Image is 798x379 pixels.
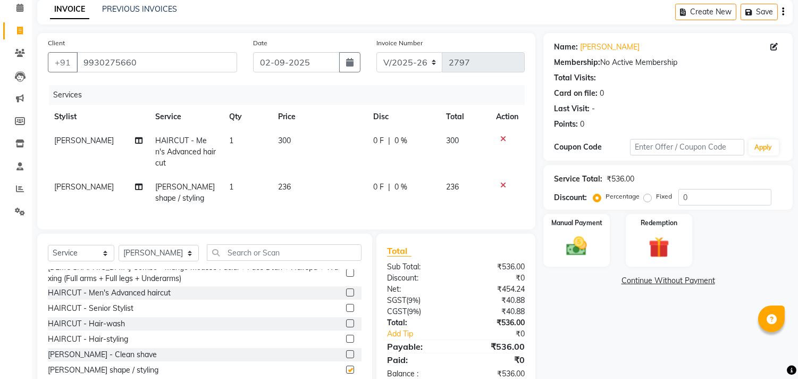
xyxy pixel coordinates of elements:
a: PREVIOUS INVOICES [102,4,177,14]
th: Total [440,105,490,129]
div: [DEMOGRAPHIC_DATA] Combo - Mango Mousse Facial + Face Dtan + Hairspa + Waxing (Full arms + Full l... [48,262,342,284]
div: ( ) [379,306,456,317]
div: [PERSON_NAME] - Clean shave [48,349,157,360]
img: _gift.svg [642,234,676,260]
div: HAIRCUT - Men's Advanced haircut [48,287,171,299]
span: 9% [408,296,418,304]
th: Stylist [48,105,149,129]
div: HAIRCUT - Hair-styling [48,334,128,345]
button: Create New [675,4,736,20]
span: 1 [229,182,233,192]
div: 0 [600,88,604,99]
label: Redemption [641,218,677,228]
div: ( ) [379,295,456,306]
div: Services [49,85,533,105]
div: [PERSON_NAME] shape / styling [48,365,158,376]
div: ₹0 [456,273,533,284]
th: Disc [367,105,440,129]
div: ₹40.88 [456,295,533,306]
div: Points: [554,119,578,130]
div: No Active Membership [554,57,782,68]
div: 0 [580,119,584,130]
label: Manual Payment [551,218,602,228]
span: [PERSON_NAME] [54,182,114,192]
div: ₹454.24 [456,284,533,295]
span: | [388,135,390,146]
div: Discount: [379,273,456,284]
div: Discount: [554,192,587,203]
label: Date [253,38,267,48]
span: Total [387,245,411,257]
label: Invoice Number [376,38,423,48]
div: Service Total: [554,174,602,185]
input: Search by Name/Mobile/Email/Code [77,52,237,72]
th: Qty [223,105,272,129]
span: 0 % [394,182,407,193]
div: Sub Total: [379,261,456,273]
img: _cash.svg [560,234,593,258]
div: ₹536.00 [456,261,533,273]
span: 9% [409,307,419,316]
label: Fixed [656,192,672,201]
input: Enter Offer / Coupon Code [630,139,744,155]
div: - [592,103,595,114]
a: Add Tip [379,328,469,340]
span: 0 % [394,135,407,146]
span: 300 [447,136,459,145]
th: Action [490,105,525,129]
label: Percentage [606,192,640,201]
span: 300 [278,136,291,145]
div: Total Visits: [554,72,596,84]
span: HAIRCUT - Men's Advanced haircut [156,136,216,168]
div: Payable: [379,340,456,353]
span: | [388,182,390,193]
a: Continue Without Payment [545,275,791,286]
div: Net: [379,284,456,295]
div: ₹40.88 [456,306,533,317]
div: Name: [554,42,578,53]
div: ₹0 [456,353,533,366]
span: SGST [387,295,406,305]
a: [PERSON_NAME] [580,42,640,53]
div: HAIRCUT - Hair-wash [48,318,125,329]
div: ₹0 [469,328,533,340]
span: [PERSON_NAME] [54,136,114,145]
div: Paid: [379,353,456,366]
span: 236 [278,182,291,192]
button: Apply [749,139,779,155]
span: 236 [447,182,459,192]
label: Client [48,38,65,48]
span: 0 F [373,182,384,193]
span: 1 [229,136,233,145]
span: CGST [387,307,407,316]
div: ₹536.00 [456,317,533,328]
div: HAIRCUT - Senior Stylist [48,303,133,314]
div: Membership: [554,57,600,68]
div: ₹536.00 [456,340,533,353]
div: Coupon Code [554,142,630,153]
button: Save [741,4,778,20]
div: ₹536.00 [607,174,634,185]
th: Service [149,105,223,129]
th: Price [272,105,367,129]
div: Card on file: [554,88,598,99]
input: Search or Scan [207,244,362,261]
span: 0 F [373,135,384,146]
button: +91 [48,52,78,72]
div: Total: [379,317,456,328]
span: [PERSON_NAME] shape / styling [156,182,215,203]
div: Last Visit: [554,103,590,114]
